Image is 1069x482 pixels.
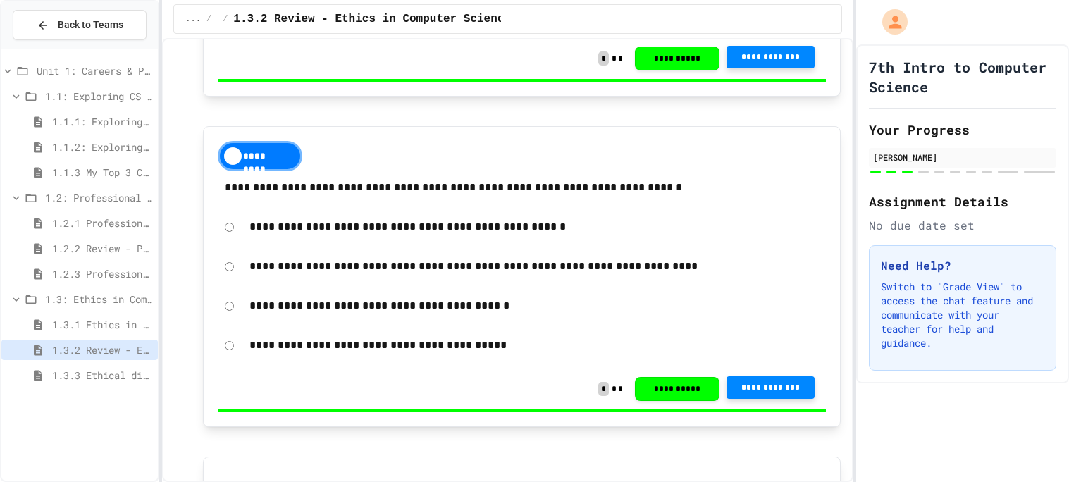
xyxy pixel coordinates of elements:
[52,368,152,383] span: 1.3.3 Ethical dilemma reflections
[45,89,152,104] span: 1.1: Exploring CS Careers
[869,57,1056,97] h1: 7th Intro to Computer Science
[58,18,123,32] span: Back to Teams
[52,114,152,129] span: 1.1.1: Exploring CS Careers
[52,216,152,230] span: 1.2.1 Professional Communication
[45,190,152,205] span: 1.2: Professional Communication
[52,342,152,357] span: 1.3.2 Review - Ethics in Computer Science
[233,11,511,27] span: 1.3.2 Review - Ethics in Computer Science
[52,241,152,256] span: 1.2.2 Review - Professional Communication
[37,63,152,78] span: Unit 1: Careers & Professionalism
[206,13,211,25] span: /
[881,280,1044,350] p: Switch to "Grade View" to access the chat feature and communicate with your teacher for help and ...
[52,266,152,281] span: 1.2.3 Professional Communication Challenge
[45,292,152,307] span: 1.3: Ethics in Computing
[873,151,1052,163] div: [PERSON_NAME]
[869,120,1056,140] h2: Your Progress
[52,140,152,154] span: 1.1.2: Exploring CS Careers - Review
[881,257,1044,274] h3: Need Help?
[185,13,201,25] span: ...
[869,217,1056,234] div: No due date set
[52,165,152,180] span: 1.1.3 My Top 3 CS Careers!
[52,317,152,332] span: 1.3.1 Ethics in Computer Science
[869,192,1056,211] h2: Assignment Details
[223,13,228,25] span: /
[867,6,911,38] div: My Account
